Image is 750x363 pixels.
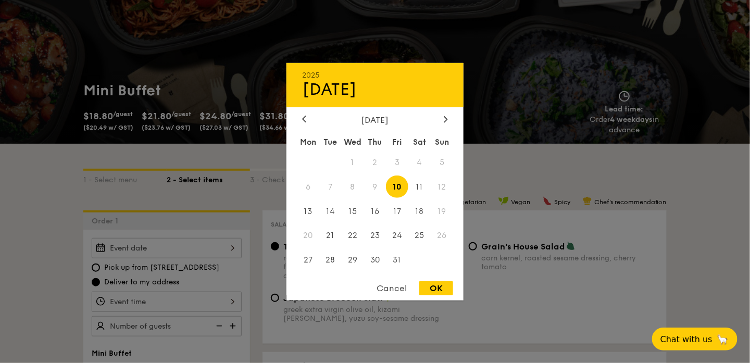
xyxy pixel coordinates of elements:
[660,334,712,344] span: Chat with us
[652,328,737,351] button: Chat with us🦙
[366,281,417,295] div: Cancel
[342,151,364,173] span: 1
[297,224,319,247] span: 20
[419,281,453,295] div: OK
[342,224,364,247] span: 22
[386,224,408,247] span: 24
[319,132,342,151] div: Tue
[319,224,342,247] span: 21
[408,200,431,222] span: 18
[431,176,453,198] span: 12
[297,132,319,151] div: Mon
[319,176,342,198] span: 7
[408,151,431,173] span: 4
[408,224,431,247] span: 25
[342,132,364,151] div: Wed
[342,249,364,271] span: 29
[431,132,453,151] div: Sun
[297,249,319,271] span: 27
[302,70,448,79] div: 2025
[297,176,319,198] span: 6
[302,79,448,99] div: [DATE]
[408,176,431,198] span: 11
[364,151,386,173] span: 2
[364,249,386,271] span: 30
[319,200,342,222] span: 14
[386,249,408,271] span: 31
[386,200,408,222] span: 17
[297,200,319,222] span: 13
[717,333,729,345] span: 🦙
[431,200,453,222] span: 19
[319,249,342,271] span: 28
[364,176,386,198] span: 9
[302,115,448,124] div: [DATE]
[342,200,364,222] span: 15
[342,176,364,198] span: 8
[431,151,453,173] span: 5
[386,151,408,173] span: 3
[386,132,408,151] div: Fri
[386,176,408,198] span: 10
[408,132,431,151] div: Sat
[431,224,453,247] span: 26
[364,200,386,222] span: 16
[364,224,386,247] span: 23
[364,132,386,151] div: Thu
